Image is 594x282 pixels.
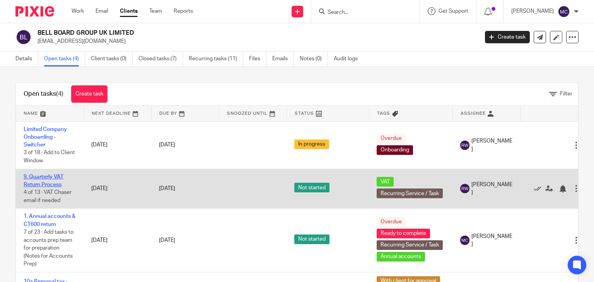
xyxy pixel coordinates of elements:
[84,169,151,209] td: [DATE]
[377,134,406,143] span: Overdue
[377,240,443,250] span: Recurring Service / Task
[149,7,162,15] a: Team
[71,85,108,103] a: Create task
[485,31,530,43] a: Create task
[249,51,266,66] a: Files
[471,137,512,153] span: [PERSON_NAME]
[91,51,133,66] a: Client tasks (0)
[15,51,38,66] a: Details
[511,7,554,15] p: [PERSON_NAME]
[334,51,364,66] a: Audit logs
[227,111,268,116] span: Snoozed Until
[272,51,294,66] a: Emails
[159,142,175,148] span: [DATE]
[534,185,545,192] a: Mark as done
[84,121,151,169] td: [DATE]
[38,29,386,37] h2: BELL BOARD GROUP UK LIMITED
[38,37,473,45] p: [EMAIL_ADDRESS][DOMAIN_NAME]
[377,177,394,187] span: VAT
[15,29,32,45] img: svg%3E
[460,236,469,245] img: svg%3E
[84,209,151,272] td: [DATE]
[377,252,425,262] span: Annual accounts
[24,150,75,164] span: 3 of 18 · Add to Client Window
[96,7,108,15] a: Email
[159,238,175,243] span: [DATE]
[377,229,430,238] span: Ready to complete
[56,91,63,97] span: (4)
[24,214,75,227] a: 1. Annual accounts & CT600 return
[120,7,138,15] a: Clients
[471,233,512,248] span: [PERSON_NAME]
[295,111,314,116] span: Status
[159,186,175,191] span: [DATE]
[377,189,443,198] span: Recurring Service / Task
[460,184,469,193] img: svg%3E
[560,91,572,97] span: Filter
[327,9,396,16] input: Search
[294,234,329,244] span: Not started
[24,229,73,267] span: 7 of 23 · Add tasks to accounts prep team for preparation (Notes for Accounts Prep)
[377,111,390,116] span: Tags
[294,183,329,192] span: Not started
[138,51,183,66] a: Closed tasks (7)
[174,7,193,15] a: Reports
[24,127,67,148] a: Limited Company Onboarding - Switcher
[15,6,54,17] img: Pixie
[189,51,243,66] a: Recurring tasks (11)
[294,139,329,149] span: In progress
[471,181,512,197] span: [PERSON_NAME]
[439,8,468,14] span: Get Support
[72,7,84,15] a: Work
[24,174,63,187] a: 9. Quarterly VAT Return Process
[44,51,85,66] a: Open tasks (4)
[300,51,328,66] a: Notes (0)
[24,90,63,98] h1: Open tasks
[558,5,570,18] img: svg%3E
[24,190,72,203] span: 4 of 13 · VAT Chaser email if needed
[377,217,406,227] span: Overdue
[377,145,413,155] span: Onboarding
[460,141,469,150] img: svg%3E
